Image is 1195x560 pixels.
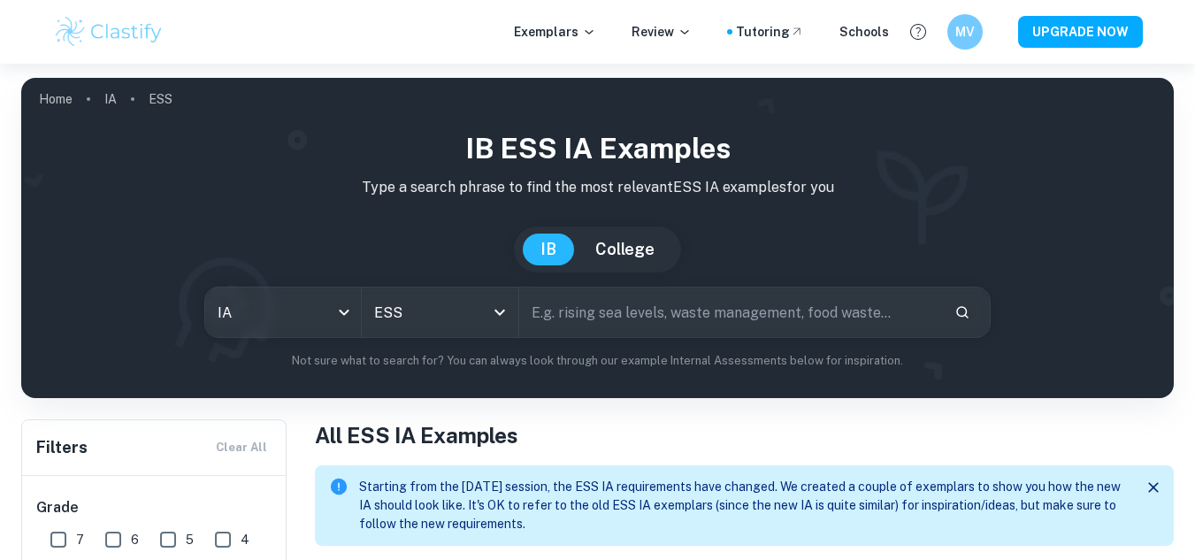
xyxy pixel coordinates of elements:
[519,288,941,337] input: E.g. rising sea levels, waste management, food waste...
[53,14,165,50] img: Clastify logo
[131,530,139,549] span: 6
[21,78,1174,398] img: profile cover
[36,497,273,518] h6: Grade
[903,17,933,47] button: Help and Feedback
[954,22,975,42] h6: MV
[35,352,1160,370] p: Not sure what to search for? You can always look through our example Internal Assessments below f...
[149,89,172,109] p: ESS
[205,288,362,337] div: IA
[487,300,512,325] button: Open
[186,530,194,549] span: 5
[632,22,692,42] p: Review
[39,87,73,111] a: Home
[523,234,574,265] button: IB
[947,14,983,50] button: MV
[1018,16,1143,48] button: UPGRADE NOW
[1140,474,1167,501] button: Close
[514,22,596,42] p: Exemplars
[736,22,804,42] a: Tutoring
[76,530,84,549] span: 7
[35,177,1160,198] p: Type a search phrase to find the most relevant ESS IA examples for you
[36,435,88,460] h6: Filters
[578,234,672,265] button: College
[359,478,1126,533] p: Starting from the [DATE] session, the ESS IA requirements have changed. We created a couple of ex...
[35,127,1160,170] h1: IB ESS IA examples
[104,87,117,111] a: IA
[839,22,889,42] a: Schools
[947,297,977,327] button: Search
[315,419,1174,451] h1: All ESS IA Examples
[241,530,249,549] span: 4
